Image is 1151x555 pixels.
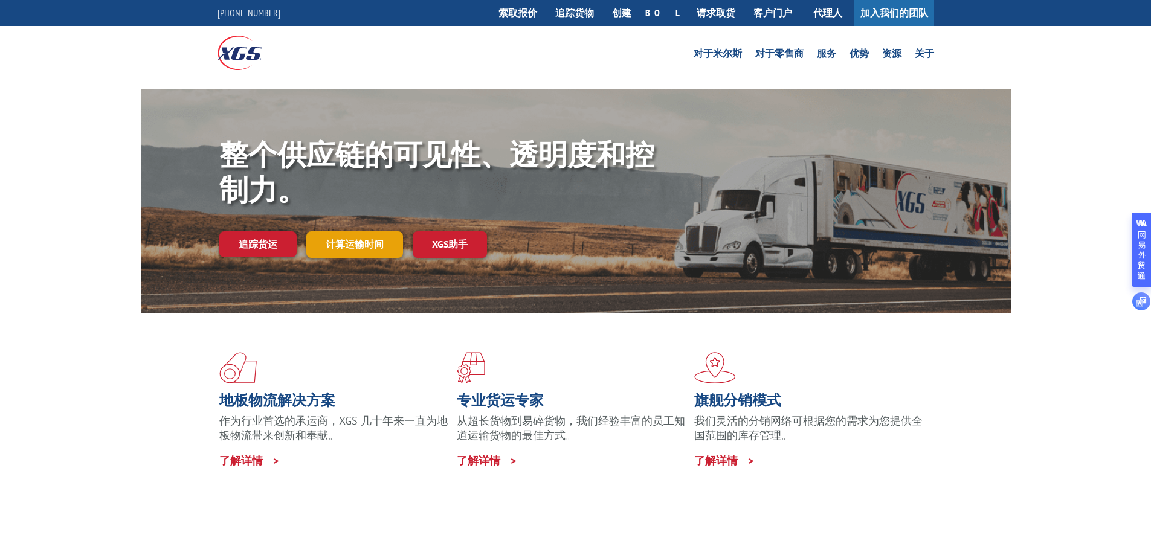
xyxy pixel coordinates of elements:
[694,454,756,467] a: 了解详情 >
[694,414,923,442] font: 我们灵活的分销网络可根据您的需求为您提供全国范围的库存管理。
[219,352,257,383] img: xgs-icon-total-供应链智能-红色
[817,49,836,62] a: 服务
[694,352,736,383] img: xgs-icon-旗舰分销模式-红色
[326,238,384,250] font: 计算运输时间
[219,231,297,257] a: 追踪货运
[813,7,842,19] font: 代理人
[882,49,901,62] a: 资源
[694,47,742,59] font: 对于米尔斯
[218,7,280,19] a: [PHONE_NUMBER]
[457,352,485,383] img: xgs 图标聚焦于地板红色
[850,49,869,62] a: 优势
[457,391,544,409] font: 专业货运专家
[755,49,804,62] a: 对于零售商
[219,454,281,467] a: 了解详情 >
[219,391,335,409] font: 地板物流解决方案
[694,49,742,62] a: 对于米尔斯
[697,7,735,19] font: 请求取货
[915,47,934,59] font: 关于
[457,454,518,467] a: 了解详情 >
[219,414,448,442] font: 作为行业首选的承运商，XGS 几十年来一直为地板物流带来创新和奉献。
[612,7,679,19] font: 创建 BOL
[239,238,277,250] font: 追踪货运
[860,7,928,19] font: 加入我们的团队
[306,231,403,257] a: 计算运输时间
[457,414,685,442] font: 从超长货物到易碎货物，我们经验丰富的员工知道运输货物的最佳方式。
[817,47,836,59] font: 服务
[753,7,792,19] font: 客户门户
[413,231,487,257] a: XGS助手
[694,391,781,409] font: 旗舰分销模式
[915,49,934,62] a: 关于
[555,7,594,19] font: 追踪货物
[755,47,804,59] font: 对于零售商
[498,7,537,19] font: 索取报价
[882,47,901,59] font: 资源
[850,47,869,59] font: 优势
[219,135,654,208] font: 整个供应链的可见性、透明度和控制力。
[432,238,468,250] font: XGS助手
